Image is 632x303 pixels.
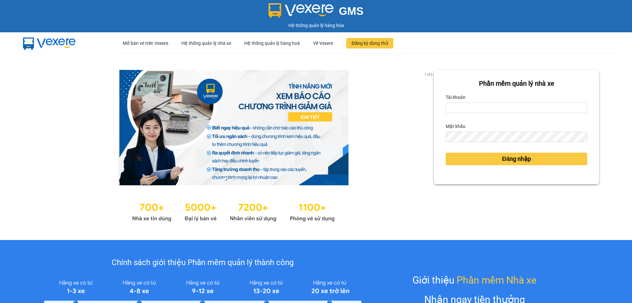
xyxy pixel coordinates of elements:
[44,257,361,269] div: Chính sách giới thiệu Phần mềm quản lý thành công
[244,33,300,54] div: Hệ thống quản lý hàng hoá
[123,33,168,54] div: Mở bán vé trên Vexere
[446,92,465,103] label: Tài khoản
[346,38,393,48] button: Đăng ký dùng thử
[313,33,333,54] div: Về Vexere
[446,78,587,89] div: Phần mềm quản lý nhà xe
[502,154,531,164] span: Đăng nhập
[446,121,465,132] label: Mật khẩu
[446,103,587,113] input: Tài khoản
[269,10,364,15] a: GMS
[425,70,434,185] button: next slide / item
[457,272,537,288] span: Phần mềm Nhà xe
[412,272,537,288] div: Giới thiệu
[240,177,243,180] li: slide item 3
[181,33,231,54] div: Hệ thống quản lý nhà xe
[339,5,363,17] span: GMS
[2,22,630,29] div: Hệ thống quản lý hàng hóa
[224,177,227,180] li: slide item 1
[132,198,335,224] img: Statistics.png
[446,153,587,165] button: Đăng nhập
[16,32,82,54] img: mbUUG5Q.png
[232,177,235,180] li: slide item 2
[33,70,42,185] button: previous slide / item
[446,132,587,142] input: Mật khẩu
[422,70,434,78] p: 1 of 3
[269,3,334,18] img: logo 2
[352,40,388,47] span: Đăng ký dùng thử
